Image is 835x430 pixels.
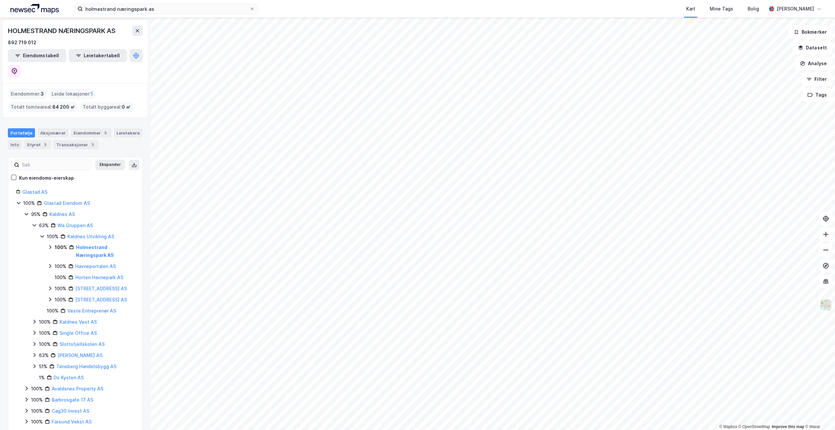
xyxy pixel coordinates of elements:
[52,103,75,111] span: 84 200 ㎡
[802,88,832,101] button: Tags
[8,89,46,99] div: Eiendommer :
[52,397,93,403] a: Barbrosgate 17 AS
[19,174,74,182] div: Kun eiendoms-eierskap
[710,5,733,13] div: Mine Tags
[55,262,66,270] div: 100%
[8,39,36,46] div: 892 719 012
[24,140,51,149] div: Styret
[41,90,44,98] span: 3
[58,223,93,228] a: Wa Gruppen AS
[56,364,116,369] a: Tønsberg Handelsbygg AS
[8,128,35,137] div: Portefølje
[55,296,66,304] div: 100%
[31,385,43,393] div: 100%
[80,102,133,112] div: Totalt byggareal :
[54,140,98,149] div: Transaksjoner
[794,57,832,70] button: Analyse
[42,141,48,148] div: 3
[719,424,737,429] a: Mapbox
[8,140,22,149] div: Info
[39,351,49,359] div: 63%
[22,189,47,195] a: Glastad AS
[47,233,59,241] div: 100%
[39,222,49,229] div: 63%
[55,243,67,251] div: 100%
[83,4,250,14] input: Søk på adresse, matrikkel, gårdeiere, leietakere eller personer
[114,128,142,137] div: Leietakere
[49,89,96,99] div: Leide lokasjoner :
[67,308,116,314] a: Veste Entreprenør AS
[8,26,117,36] div: HOLMESTRAND NÆRINGSPARK AS
[686,5,695,13] div: Kart
[91,90,93,98] span: 1
[31,407,43,415] div: 100%
[39,318,51,326] div: 100%
[31,396,43,404] div: 100%
[71,128,111,137] div: Eiendommer
[75,263,116,269] a: Havneportalen AS
[95,160,125,170] button: Ekspander
[69,49,127,62] button: Leietakertabell
[122,103,131,111] span: 0 ㎡
[75,297,127,302] a: [STREET_ADDRESS] AS
[76,244,114,258] a: Holmestrand Næringspark AS
[31,210,41,218] div: 95%
[55,285,66,293] div: 100%
[49,211,75,217] a: Kaldnes AS
[802,399,835,430] iframe: Chat Widget
[60,341,105,347] a: Slottsfjellskolen AS
[52,408,89,414] a: Cag30 Invest AS
[38,128,68,137] div: Aksjonærer
[8,102,78,112] div: Totalt tomteareal :
[738,424,770,429] a: OpenStreetMap
[777,5,814,13] div: [PERSON_NAME]
[58,352,102,358] a: [PERSON_NAME] AS
[60,319,97,325] a: Kaldnes Vest AS
[102,130,109,136] div: 3
[8,49,66,62] button: Eiendomstabell
[54,375,84,380] a: Ds Kysten AS
[55,274,66,281] div: 100%
[772,424,804,429] a: Improve this map
[19,160,91,170] input: Søk
[788,26,832,39] button: Bokmerker
[820,299,832,311] img: Z
[792,41,832,54] button: Datasett
[52,386,103,391] a: Avaldsnes Property AS
[67,234,114,239] a: Kaldnes Utvikling AS
[44,200,90,206] a: Glastad Eiendom AS
[802,399,835,430] div: Kontrollprogram for chat
[75,275,123,280] a: Horten Havnepark AS
[39,374,45,382] div: 1%
[47,307,59,315] div: 100%
[31,418,43,426] div: 100%
[60,330,97,336] a: Single Office AS
[39,363,47,370] div: 51%
[89,141,96,148] div: 3
[801,73,832,86] button: Filter
[10,4,59,14] img: logo.a4113a55bc3d86da70a041830d287a7e.svg
[748,5,759,13] div: Bolig
[39,340,51,348] div: 100%
[23,199,35,207] div: 100%
[52,419,92,424] a: Farsund Vekst AS
[75,286,127,291] a: [STREET_ADDRESS] AS
[39,329,51,337] div: 100%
